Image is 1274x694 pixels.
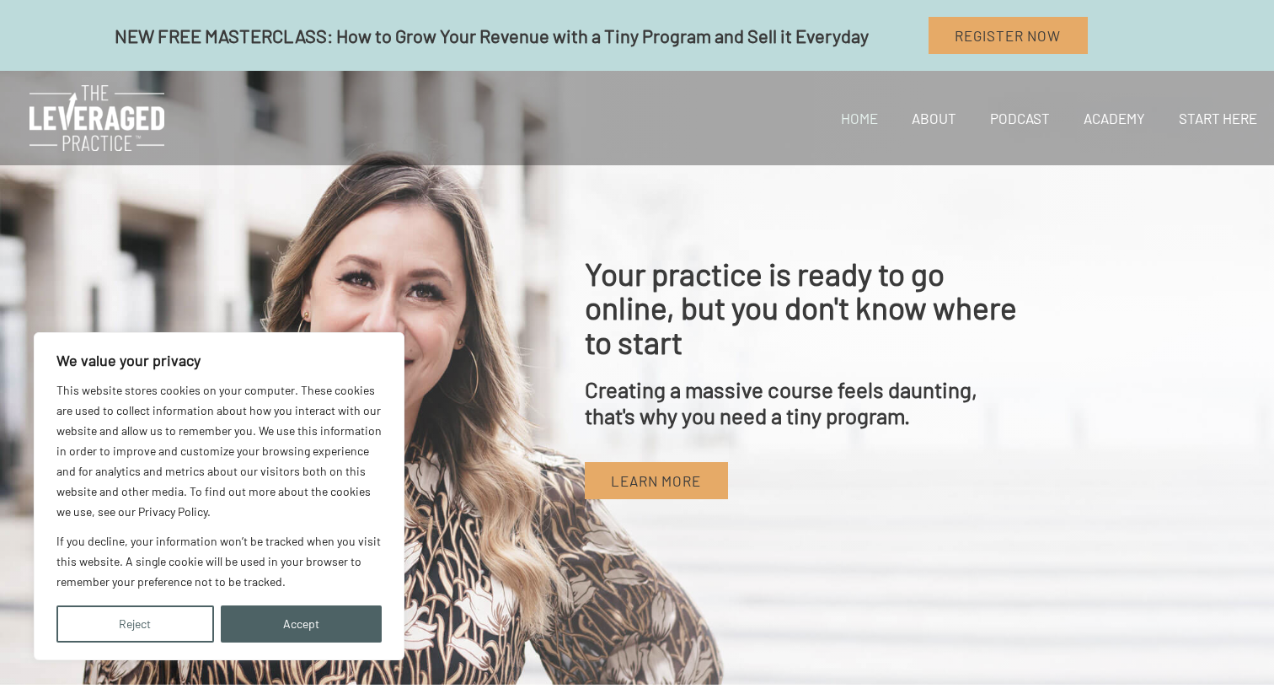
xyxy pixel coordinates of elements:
p: If you decline, your information won’t be tracked when you visit this website. A single cookie wi... [56,531,382,592]
span: Learn More [611,472,701,489]
span: Register Now [955,27,1061,44]
span: Your practice is ready to go online, but you don't know where to start [585,255,1017,360]
a: Podcast [973,89,1067,147]
p: We value your privacy [56,350,382,370]
a: Start Here [1162,89,1274,147]
span: Creating a massive course feels daunting, that's why you need a tiny program. [585,376,977,428]
a: Academy [1067,89,1162,147]
img: The Leveraged Practice [29,85,164,151]
a: Home [824,89,895,147]
span: NEW FREE MASTERCLASS: How to Grow Your Revenue with a Tiny Program and Sell it Everyday [115,24,869,46]
button: Reject [56,605,214,643]
a: About [895,89,973,147]
div: We value your privacy [34,332,404,660]
p: This website stores cookies on your computer. These cookies are used to collect information about... [56,380,382,522]
a: Learn More [585,462,728,499]
a: Register Now [929,17,1088,54]
nav: Site Navigation [811,89,1274,147]
button: Accept [221,605,383,643]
